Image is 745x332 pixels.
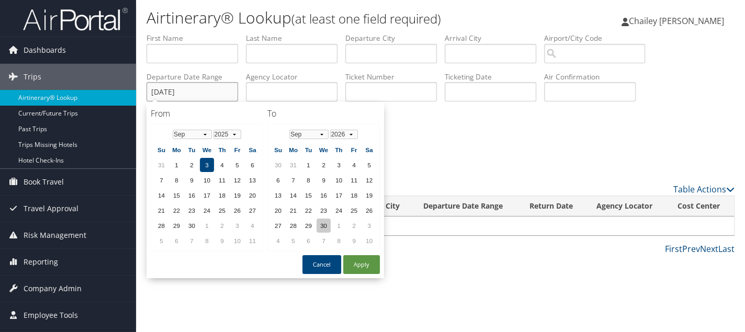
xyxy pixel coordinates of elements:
td: 25 [215,203,229,217]
td: 14 [154,188,168,202]
td: 3 [200,158,214,172]
td: 11 [347,173,361,187]
th: Su [271,143,285,157]
label: Airport/City Code [544,33,653,43]
td: 19 [230,188,244,202]
span: Travel Approval [24,196,78,222]
td: 13 [271,188,285,202]
td: 19 [362,188,376,202]
span: Chailey [PERSON_NAME] [629,15,724,27]
td: 24 [332,203,346,217]
label: Air Confirmation [544,72,644,82]
td: 30 [185,219,199,233]
a: Last [718,243,735,255]
td: 17 [332,188,346,202]
td: 1 [170,158,184,172]
th: Sa [362,143,376,157]
label: Arrival City [445,33,544,43]
td: 6 [245,158,259,172]
td: 3 [332,158,346,172]
td: 16 [317,188,331,202]
td: 27 [245,203,259,217]
label: Agency Locator [246,72,345,82]
td: 31 [286,158,300,172]
td: 8 [301,173,315,187]
span: Risk Management [24,222,86,248]
h1: Airtinerary® Lookup [146,7,538,29]
th: Th [332,143,346,157]
label: First Name [146,33,246,43]
a: Next [700,243,718,255]
a: Table Actions [673,184,735,195]
th: Cost Center: activate to sort column ascending [668,196,734,216]
th: Tu [301,143,315,157]
span: Employee Tools [24,302,78,328]
td: 7 [317,234,331,248]
td: 28 [154,219,168,233]
th: Fr [347,143,361,157]
td: 3 [230,219,244,233]
td: 18 [215,188,229,202]
td: 30 [317,219,331,233]
td: 12 [362,173,376,187]
td: 5 [362,158,376,172]
td: 15 [301,188,315,202]
td: 26 [230,203,244,217]
td: 6 [170,234,184,248]
td: 3 [362,219,376,233]
td: 29 [170,219,184,233]
td: 8 [170,173,184,187]
td: 8 [332,234,346,248]
td: 1 [332,219,346,233]
td: 20 [245,188,259,202]
td: 4 [215,158,229,172]
td: 9 [347,234,361,248]
td: 9 [215,234,229,248]
span: Book Travel [24,169,64,195]
td: 6 [301,234,315,248]
td: No Airtineraries found within the given search parameters. [147,216,734,235]
img: airportal-logo.png [23,7,128,31]
span: Company Admin [24,276,82,302]
td: 12 [230,173,244,187]
td: 18 [347,188,361,202]
label: Last Name [246,33,345,43]
h4: To [267,108,380,119]
td: 15 [170,188,184,202]
th: Return Date: activate to sort column ascending [520,196,588,216]
td: 11 [215,173,229,187]
td: 5 [286,234,300,248]
th: Mo [170,143,184,157]
td: 27 [271,219,285,233]
td: 31 [154,158,168,172]
td: 2 [185,158,199,172]
td: 2 [347,219,361,233]
td: 26 [362,203,376,217]
td: 13 [245,173,259,187]
button: Cancel [302,255,341,274]
small: (at least one field required) [291,10,441,27]
td: 1 [200,219,214,233]
td: 4 [347,158,361,172]
td: 23 [317,203,331,217]
th: Tu [185,143,199,157]
th: Mo [286,143,300,157]
th: We [317,143,331,157]
th: Agency Locator: activate to sort column ascending [587,196,668,216]
td: 28 [286,219,300,233]
button: Apply [343,255,380,274]
td: 10 [332,173,346,187]
td: 20 [271,203,285,217]
label: Departure Date Range [146,72,246,82]
label: Departure City [345,33,445,43]
td: 29 [301,219,315,233]
th: Su [154,143,168,157]
td: 7 [286,173,300,187]
td: 22 [170,203,184,217]
td: 6 [271,173,285,187]
span: Trips [24,64,41,90]
td: 9 [317,173,331,187]
td: 16 [185,188,199,202]
td: 22 [301,203,315,217]
td: 5 [230,158,244,172]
